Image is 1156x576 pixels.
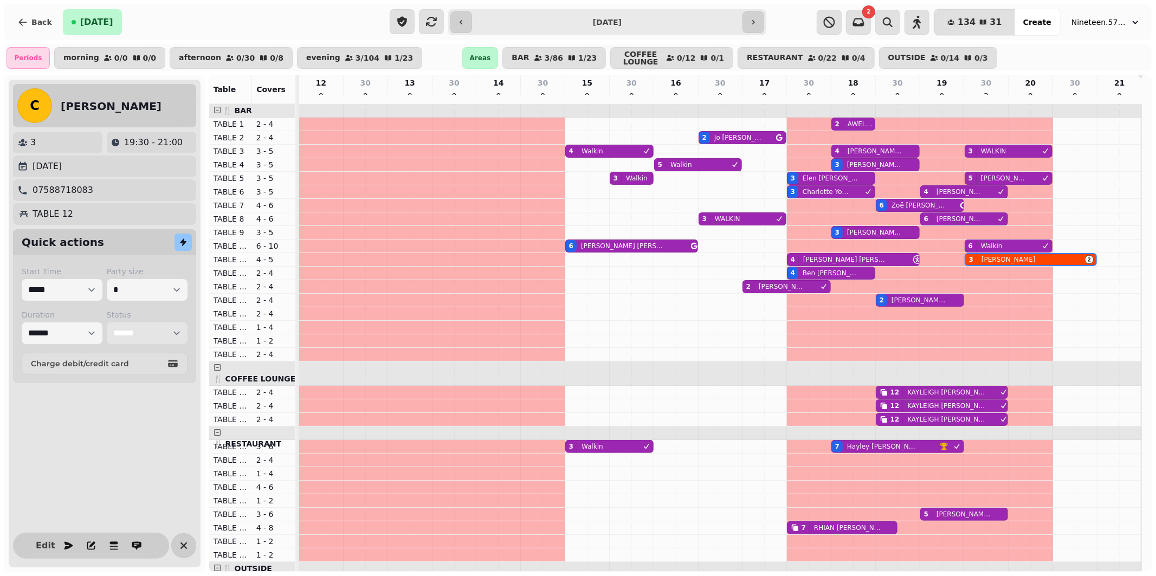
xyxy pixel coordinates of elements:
[714,133,764,142] p: Jo [PERSON_NAME]
[835,120,839,128] div: 2
[715,215,740,223] p: WALKIN
[892,296,948,305] p: [PERSON_NAME] [PERSON_NAME]
[256,173,290,184] p: 3 - 5
[30,99,40,112] span: C
[450,90,458,101] p: 0
[256,227,290,238] p: 3 - 5
[890,415,900,424] div: 12
[1114,77,1125,88] p: 21
[545,54,563,62] p: 3 / 86
[818,54,837,62] p: 0 / 22
[316,77,326,88] p: 12
[256,482,290,493] p: 4 - 6
[35,535,56,556] button: Edit
[9,9,61,35] button: Back
[405,90,414,101] p: 0
[539,90,547,101] p: 0
[214,549,248,560] p: TABLE 31
[256,213,290,224] p: 4 - 6
[214,322,248,333] p: TABLE 18
[760,90,769,101] p: 0
[968,174,973,183] div: 5
[968,242,973,250] div: 6
[256,468,290,479] p: 1 - 4
[1023,18,1051,26] span: Create
[61,99,162,114] h2: [PERSON_NAME]
[214,509,248,520] p: TABLE 28
[791,187,795,196] div: 3
[22,266,102,277] label: Start Time
[214,482,248,493] p: TABLE 26
[33,160,62,173] p: [DATE]
[670,77,681,88] p: 16
[256,295,290,306] p: 2 - 4
[538,77,548,88] p: 30
[306,54,340,62] p: evening
[627,90,636,101] p: 0
[214,387,248,398] p: TABLE 20
[256,281,290,292] p: 2 - 4
[256,349,290,360] p: 2 - 4
[835,160,839,169] div: 3
[214,132,248,143] p: TABLE 2
[256,268,290,279] p: 2 - 4
[981,255,1036,264] p: [PERSON_NAME]
[63,9,122,35] button: [DATE]
[835,228,839,237] div: 3
[256,308,290,319] p: 2 - 4
[360,77,371,88] p: 30
[512,54,529,62] p: BAR
[256,455,290,465] p: 2 - 4
[849,90,857,101] p: 0
[711,54,724,62] p: 0 / 1
[170,47,293,69] button: afternoon0/300/8
[847,442,918,451] p: Hayley [PERSON_NAME]
[1026,90,1035,101] p: 0
[107,309,188,320] label: Status
[803,187,849,196] p: Charlotte Young
[835,442,839,451] div: 7
[937,215,982,223] p: [PERSON_NAME]
[892,201,946,210] p: Zoë [PERSON_NAME]
[907,402,986,410] p: KAYLEIGH [PERSON_NAME]
[990,18,1002,27] span: 31
[569,147,573,156] div: 4
[981,147,1006,156] p: WALKIN
[981,77,991,88] p: 30
[627,77,637,88] p: 30
[214,227,248,238] p: TABLE 9
[835,147,839,156] div: 4
[256,132,290,143] p: 2 - 4
[847,228,904,237] p: [PERSON_NAME] [PERSON_NAME]
[256,200,290,211] p: 4 - 6
[214,186,248,197] p: TABLE 6
[974,54,988,62] p: 0 / 3
[582,442,603,451] p: Walkin
[22,235,104,250] h2: Quick actions
[107,266,188,277] label: Party size
[256,146,290,157] p: 3 - 5
[361,90,370,101] p: 0
[958,18,976,27] span: 134
[938,90,946,101] p: 0
[236,54,255,62] p: 0 / 30
[214,455,248,465] p: TABLE 24
[214,281,248,292] p: TABLE 15
[814,523,882,532] p: RHIAN [PERSON_NAME]
[143,54,157,62] p: 0 / 0
[54,47,165,69] button: morning0/00/0
[791,269,795,277] div: 4
[702,133,707,142] div: 2
[968,147,973,156] div: 3
[1070,77,1080,88] p: 30
[890,402,900,410] div: 12
[214,268,248,279] p: TABLE 14
[214,536,248,547] p: TABLE 30
[924,187,928,196] div: 4
[223,106,252,115] span: 🍴 BAR
[569,242,573,250] div: 6
[582,77,592,88] p: 15
[256,509,290,520] p: 3 - 6
[803,269,857,277] p: Ben [PERSON_NAME]
[759,282,805,291] p: [PERSON_NAME]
